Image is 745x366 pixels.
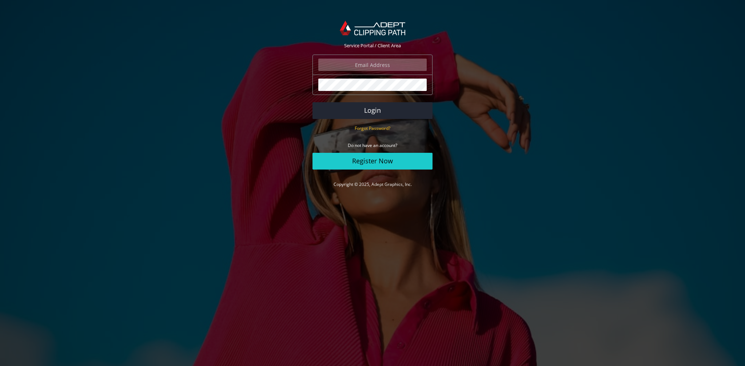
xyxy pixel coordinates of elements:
a: Forgot Password? [355,125,390,131]
span: Service Portal / Client Area [344,42,401,49]
button: Login [312,102,433,119]
a: Register Now [312,153,433,170]
img: Adept Graphics [340,21,405,35]
a: Copyright © 2025, Adept Graphics, Inc. [334,181,412,187]
small: Do not have an account? [348,142,397,148]
input: Email Address [318,59,427,71]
